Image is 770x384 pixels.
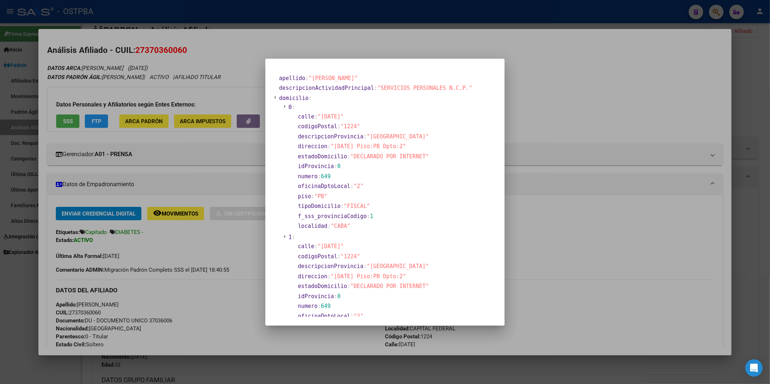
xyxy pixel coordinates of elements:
span: : [374,85,377,91]
span: descripcionProvincia [298,133,364,140]
span: descripcionActividadPrincipal [279,85,374,91]
span: : [327,223,331,229]
span: numero [298,303,318,309]
span: : [309,95,312,101]
span: 649 [321,303,331,309]
span: : [292,104,295,110]
span: "2" [354,313,364,320]
span: piso [298,193,311,200]
span: : [351,313,354,320]
span: direccion [298,273,327,280]
span: "PB" [314,193,327,200]
span: 649 [321,173,331,180]
span: 0 [337,293,340,300]
span: "2" [354,183,364,189]
span: "DECLARADO POR INTERNET" [351,283,429,289]
span: 1 [370,213,373,220]
span: oficinaDptoLocal [298,183,351,189]
span: localidad [298,223,327,229]
span: domicilio [279,95,309,101]
span: : [347,153,350,160]
span: "SERVICIOS PERSONALES N.C.P." [377,85,472,91]
span: : [334,163,337,170]
span: "[DATE] Piso:PB Dpto:2" [331,273,406,280]
span: calle [298,243,314,250]
span: : [327,273,331,280]
span: idProvincia [298,163,334,170]
span: : [318,303,321,309]
span: 0 [337,163,340,170]
span: f_sss_provinciaCodigo [298,213,367,220]
span: : [351,183,354,189]
span: : [340,203,344,209]
span: "DECLARADO POR INTERNET" [351,153,429,160]
span: "[GEOGRAPHIC_DATA]" [367,263,429,270]
span: "1224" [340,123,360,130]
span: "CABA" [331,223,350,229]
span: 1 [289,234,292,241]
span: "FISCAL" [344,203,370,209]
span: : [347,283,350,289]
span: oficinaDptoLocal [298,313,351,320]
span: tipoDomicilio [298,203,340,209]
span: : [305,75,309,82]
span: : [327,143,331,150]
span: "[PERSON_NAME]" [309,75,357,82]
span: : [314,113,318,120]
span: apellido [279,75,305,82]
span: "[GEOGRAPHIC_DATA]" [367,133,429,140]
span: numero [298,173,318,180]
span: 0 [289,104,292,110]
span: idProvincia [298,293,334,300]
span: : [311,193,314,200]
span: : [334,293,337,300]
span: "1224" [340,253,360,260]
span: "[DATE]" [318,113,344,120]
span: "[DATE]" [318,243,344,250]
span: descripcionProvincia [298,263,364,270]
span: : [364,263,367,270]
span: codigoPostal [298,123,337,130]
span: : [337,123,340,130]
span: : [364,133,367,140]
span: estadoDomicilio [298,153,347,160]
span: : [318,173,321,180]
span: : [314,243,318,250]
span: estadoDomicilio [298,283,347,289]
span: "[DATE] Piso:PB Dpto:2" [331,143,406,150]
span: : [292,234,295,241]
span: : [367,213,370,220]
span: codigoPostal [298,253,337,260]
span: calle [298,113,314,120]
span: : [337,253,340,260]
div: Open Intercom Messenger [745,359,763,377]
span: direccion [298,143,327,150]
